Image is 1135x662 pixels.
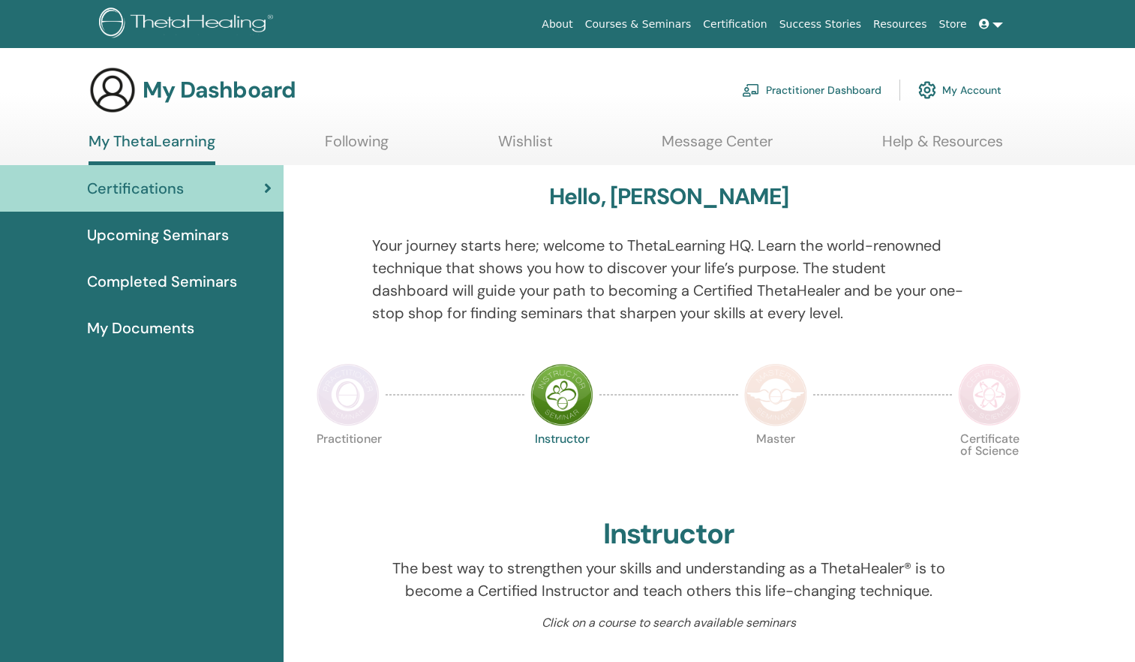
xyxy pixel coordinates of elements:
[662,132,773,161] a: Message Center
[603,517,734,552] h2: Instructor
[87,317,194,339] span: My Documents
[317,433,380,496] p: Practitioner
[317,363,380,426] img: Practitioner
[744,363,807,426] img: Master
[882,132,1003,161] a: Help & Resources
[89,66,137,114] img: generic-user-icon.jpg
[530,363,593,426] img: Instructor
[372,557,965,602] p: The best way to strengthen your skills and understanding as a ThetaHealer® is to become a Certifi...
[918,74,1001,107] a: My Account
[87,270,237,293] span: Completed Seminars
[87,224,229,246] span: Upcoming Seminars
[536,11,578,38] a: About
[933,11,973,38] a: Store
[958,433,1021,496] p: Certificate of Science
[549,183,789,210] h3: Hello, [PERSON_NAME]
[372,234,965,324] p: Your journey starts here; welcome to ThetaLearning HQ. Learn the world-renowned technique that sh...
[372,614,965,632] p: Click on a course to search available seminars
[498,132,553,161] a: Wishlist
[697,11,773,38] a: Certification
[773,11,867,38] a: Success Stories
[867,11,933,38] a: Resources
[99,8,278,41] img: logo.png
[742,83,760,97] img: chalkboard-teacher.svg
[744,433,807,496] p: Master
[530,433,593,496] p: Instructor
[958,363,1021,426] img: Certificate of Science
[325,132,389,161] a: Following
[89,132,215,165] a: My ThetaLearning
[143,77,296,104] h3: My Dashboard
[742,74,881,107] a: Practitioner Dashboard
[87,177,184,200] span: Certifications
[918,77,936,103] img: cog.svg
[579,11,698,38] a: Courses & Seminars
